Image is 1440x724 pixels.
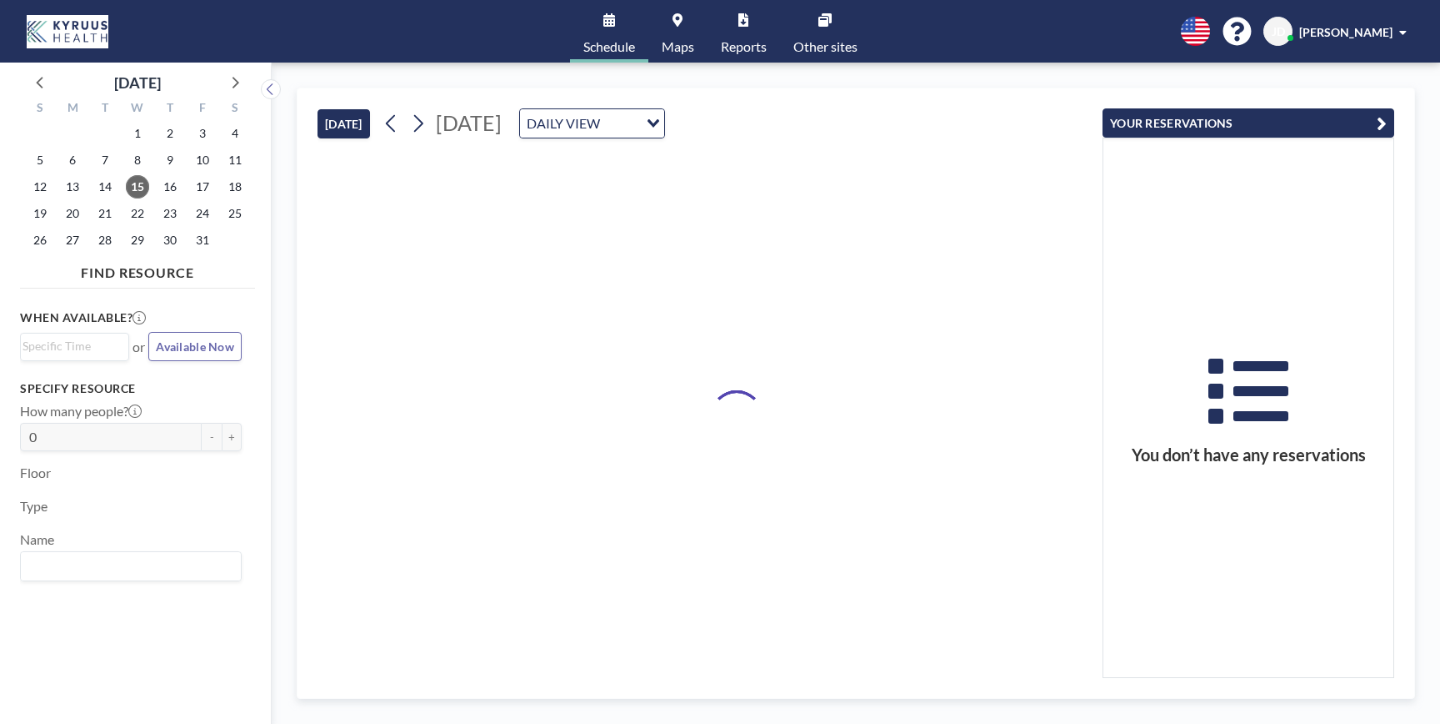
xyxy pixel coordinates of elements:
[126,229,149,252] span: Wednesday, October 29, 2025
[148,332,242,361] button: Available Now
[218,98,251,120] div: S
[28,148,52,172] span: Sunday, October 5, 2025
[156,339,234,354] span: Available Now
[605,113,637,134] input: Search for option
[523,113,603,134] span: DAILY VIEW
[20,381,242,396] h3: Specify resource
[158,175,182,199] span: Thursday, October 16, 2025
[61,175,84,199] span: Monday, October 13, 2025
[223,148,247,172] span: Saturday, October 11, 2025
[21,552,241,581] div: Search for option
[126,148,149,172] span: Wednesday, October 8, 2025
[158,202,182,225] span: Thursday, October 23, 2025
[158,148,182,172] span: Thursday, October 9, 2025
[24,98,57,120] div: S
[126,122,149,145] span: Wednesday, October 1, 2025
[114,71,161,94] div: [DATE]
[191,122,214,145] span: Friday, October 3, 2025
[793,40,857,53] span: Other sites
[1103,445,1393,465] h3: You don’t have any reservations
[93,148,117,172] span: Tuesday, October 7, 2025
[158,229,182,252] span: Thursday, October 30, 2025
[1272,24,1285,39] span: JD
[28,175,52,199] span: Sunday, October 12, 2025
[223,122,247,145] span: Saturday, October 4, 2025
[20,498,47,515] label: Type
[1299,25,1392,39] span: [PERSON_NAME]
[1102,108,1394,138] button: YOUR RESERVATIONS
[122,98,154,120] div: W
[21,334,128,359] div: Search for option
[93,202,117,225] span: Tuesday, October 21, 2025
[436,110,502,135] span: [DATE]
[126,175,149,199] span: Wednesday, October 15, 2025
[662,40,694,53] span: Maps
[61,202,84,225] span: Monday, October 20, 2025
[186,98,218,120] div: F
[28,202,52,225] span: Sunday, October 19, 2025
[126,202,149,225] span: Wednesday, October 22, 2025
[721,40,767,53] span: Reports
[89,98,122,120] div: T
[191,202,214,225] span: Friday, October 24, 2025
[191,229,214,252] span: Friday, October 31, 2025
[158,122,182,145] span: Thursday, October 2, 2025
[28,229,52,252] span: Sunday, October 26, 2025
[20,531,54,548] label: Name
[153,98,186,120] div: T
[222,423,242,451] button: +
[27,15,108,48] img: organization-logo
[93,175,117,199] span: Tuesday, October 14, 2025
[93,229,117,252] span: Tuesday, October 28, 2025
[191,148,214,172] span: Friday, October 10, 2025
[20,403,142,420] label: How many people?
[223,175,247,199] span: Saturday, October 18, 2025
[583,40,635,53] span: Schedule
[132,339,145,355] span: or
[20,465,51,481] label: Floor
[22,337,119,355] input: Search for option
[317,109,370,138] button: [DATE]
[61,148,84,172] span: Monday, October 6, 2025
[61,229,84,252] span: Monday, October 27, 2025
[57,98,89,120] div: M
[191,175,214,199] span: Friday, October 17, 2025
[22,556,232,577] input: Search for option
[520,109,664,138] div: Search for option
[202,423,222,451] button: -
[223,202,247,225] span: Saturday, October 25, 2025
[20,258,255,281] h4: FIND RESOURCE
